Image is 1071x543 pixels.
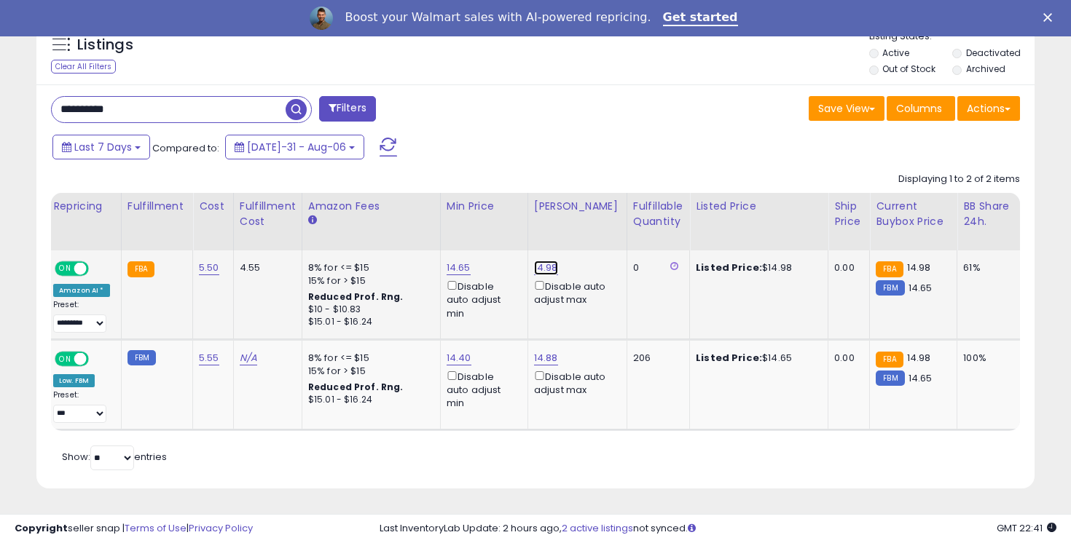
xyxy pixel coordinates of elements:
a: 2 active listings [562,521,633,535]
div: Disable auto adjust min [447,278,517,320]
div: 100% [963,352,1011,365]
div: Min Price [447,199,522,214]
button: Actions [957,96,1020,121]
span: ON [56,352,74,365]
h5: Listings [77,35,133,55]
a: Privacy Policy [189,521,253,535]
span: [DATE]-31 - Aug-06 [247,140,346,154]
div: $15.01 - $16.24 [308,316,429,328]
div: 0 [633,261,678,274]
span: Columns [896,101,942,116]
div: Disable auto adjust max [534,368,616,397]
small: FBM [876,280,904,296]
div: BB Share 24h. [963,199,1016,229]
div: Last InventoryLab Update: 2 hours ago, not synced. [380,522,1057,536]
div: Disable auto adjust min [447,368,517,411]
img: Profile image for Adrian [310,7,333,30]
div: Ship Price [834,199,863,229]
div: Clear All Filters [51,60,116,74]
div: Preset: [53,390,110,423]
div: 0.00 [834,352,858,365]
a: 14.65 [447,261,471,275]
span: 14.98 [907,351,931,365]
div: Cost [199,199,227,214]
button: Columns [887,96,955,121]
div: Fulfillment Cost [240,199,296,229]
div: Close [1043,13,1058,22]
div: Preset: [53,300,110,333]
div: [PERSON_NAME] [534,199,621,214]
div: 8% for <= $15 [308,261,429,274]
div: 8% for <= $15 [308,352,429,365]
div: Displaying 1 to 2 of 2 items [898,173,1020,186]
div: $10 - $10.83 [308,304,429,316]
span: OFF [87,352,110,365]
label: Deactivated [966,47,1021,59]
a: 5.50 [199,261,219,275]
small: Amazon Fees. [308,214,317,227]
a: 5.55 [199,351,219,365]
div: $15.01 - $16.24 [308,394,429,406]
strong: Copyright [15,521,68,535]
span: 2025-08-14 22:41 GMT [997,521,1056,535]
a: N/A [240,351,257,365]
b: Reduced Prof. Rng. [308,381,404,393]
div: Fulfillable Quantity [633,199,683,229]
small: FBA [876,261,903,277]
div: 15% for > $15 [308,274,429,288]
small: FBA [127,261,154,277]
span: 14.98 [907,261,931,274]
b: Listed Price: [696,261,762,274]
div: 61% [963,261,1011,274]
div: Amazon AI * [53,284,110,297]
div: Amazon Fees [308,199,434,214]
button: [DATE]-31 - Aug-06 [225,135,364,159]
div: Fulfillment [127,199,187,214]
button: Save View [809,96,884,121]
span: Show: entries [62,450,167,464]
div: Repricing [53,199,115,214]
small: FBM [876,370,904,386]
label: Active [882,47,909,59]
span: ON [56,263,74,275]
label: Out of Stock [882,63,935,75]
small: FBM [127,350,156,365]
div: $14.98 [696,261,817,274]
label: Archived [966,63,1005,75]
div: Low. FBM [53,374,95,387]
div: 206 [633,352,678,365]
div: 4.55 [240,261,291,274]
div: Disable auto adjust max [534,278,616,306]
span: 14.65 [909,371,933,385]
a: 14.98 [534,261,558,275]
b: Listed Price: [696,351,762,365]
span: 14.65 [909,281,933,295]
div: Current Buybox Price [876,199,951,229]
div: Boost your Walmart sales with AI-powered repricing. [345,10,651,25]
span: OFF [87,263,110,275]
div: 15% for > $15 [308,365,429,378]
small: FBA [876,352,903,368]
a: 14.88 [534,351,558,365]
a: 14.40 [447,351,471,365]
b: Reduced Prof. Rng. [308,290,404,303]
button: Filters [319,96,376,122]
div: Listed Price [696,199,822,214]
span: Compared to: [152,141,219,155]
span: Last 7 Days [74,140,132,154]
button: Last 7 Days [52,135,150,159]
div: $14.65 [696,352,817,365]
a: Get started [663,10,738,26]
a: Terms of Use [125,521,187,535]
div: seller snap | | [15,522,253,536]
div: 0.00 [834,261,858,274]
